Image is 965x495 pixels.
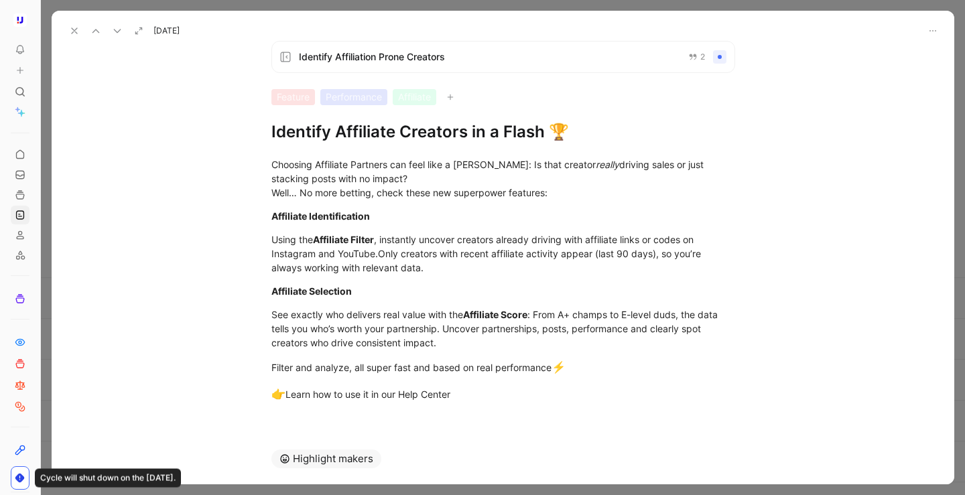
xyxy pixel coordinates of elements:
[271,248,704,273] span: Only creators with recent affiliate activity appear (last 90 days), so you’re always working with...
[13,13,27,27] img: Upfluence
[686,50,708,64] button: 2
[271,449,381,468] button: Highlight makers
[271,285,352,297] strong: Affiliate Selection
[271,121,735,143] h1: Identify Affiliate Creators in a Flash 🏆
[11,11,29,29] button: Upfluence
[271,232,735,275] div: Using the , instantly uncover creators already driving with affiliate links or codes on Instagram...
[271,387,285,401] span: 👉
[271,386,735,403] div: Learn how to use it in our Help Center
[271,210,370,222] strong: Affiliate Identification
[552,360,566,374] span: ⚡
[393,89,436,105] div: Affiliate
[35,469,181,488] div: Cycle will shut down on the [DATE].
[271,359,735,376] div: Filter and analyze, all super fast and based on real performance
[700,53,705,61] span: 2
[313,234,374,245] strong: Affiliate Filter
[320,89,387,105] div: Performance
[299,49,678,65] span: Identify Affiliation Prone Creators
[153,25,180,36] span: [DATE]
[596,159,619,170] em: really
[271,89,315,105] div: Feature
[463,309,527,320] strong: Affiliate Score
[271,307,735,350] div: See exactly who delivers real value with the : From A+ champs to E-level duds, the data tells you...
[271,89,735,105] div: FeaturePerformanceAffiliate
[271,157,735,200] div: Choosing Affiliate Partners can feel like a [PERSON_NAME]: Is that creator driving sales or just ...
